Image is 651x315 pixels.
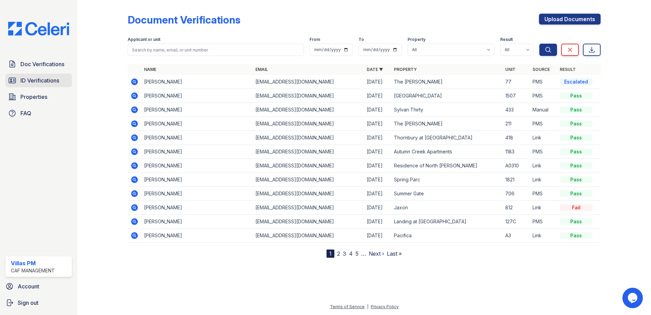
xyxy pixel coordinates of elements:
[560,78,592,85] div: Escalated
[391,117,503,131] td: The [PERSON_NAME]
[141,173,253,187] td: [PERSON_NAME]
[391,159,503,173] td: Residence of North [PERSON_NAME]
[18,282,39,290] span: Account
[327,250,334,258] div: 1
[530,131,557,145] td: Link
[144,67,156,72] a: Name
[391,89,503,103] td: [GEOGRAPHIC_DATA]
[408,37,426,42] label: Property
[141,215,253,229] td: [PERSON_NAME]
[359,37,364,42] label: To
[391,75,503,89] td: The [PERSON_NAME]
[367,304,368,309] div: |
[128,37,160,42] label: Applicant or unit
[141,187,253,201] td: [PERSON_NAME]
[391,215,503,229] td: Landing at [GEOGRAPHIC_DATA]
[330,304,365,309] a: Terms of Service
[337,250,340,257] a: 2
[20,93,47,101] span: Properties
[530,173,557,187] td: Link
[364,145,391,159] td: [DATE]
[253,117,364,131] td: [EMAIL_ADDRESS][DOMAIN_NAME]
[364,159,391,173] td: [DATE]
[253,75,364,89] td: [EMAIL_ADDRESS][DOMAIN_NAME]
[560,162,592,169] div: Pass
[364,173,391,187] td: [DATE]
[20,76,59,85] span: ID Verifications
[253,89,364,103] td: [EMAIL_ADDRESS][DOMAIN_NAME]
[364,187,391,201] td: [DATE]
[530,215,557,229] td: PMS
[530,187,557,201] td: PMS
[539,14,601,25] a: Upload Documents
[11,267,55,274] div: CAF Management
[391,131,503,145] td: Thornbury at [GEOGRAPHIC_DATA]
[391,187,503,201] td: Summer Gate
[391,173,503,187] td: Spring Parc
[530,117,557,131] td: PMS
[503,103,530,117] td: 433
[500,37,513,42] label: Result
[503,145,530,159] td: 1183
[560,134,592,141] div: Pass
[20,60,64,68] span: Doc Verifications
[530,201,557,215] td: Link
[503,131,530,145] td: 418
[11,259,55,267] div: Villas PM
[253,103,364,117] td: [EMAIL_ADDRESS][DOMAIN_NAME]
[5,57,72,71] a: Doc Verifications
[5,106,72,120] a: FAQ
[364,201,391,215] td: [DATE]
[367,67,383,72] a: Date ▼
[530,103,557,117] td: Manual
[141,131,253,145] td: [PERSON_NAME]
[3,22,75,35] img: CE_Logo_Blue-a8612792a0a2168367f1c8372b55b34899dd931a85d93a1a3d3e32e68fde9ad4.png
[503,75,530,89] td: 77
[253,145,364,159] td: [EMAIL_ADDRESS][DOMAIN_NAME]
[560,176,592,183] div: Pass
[364,89,391,103] td: [DATE]
[391,201,503,215] td: Jaxon
[503,201,530,215] td: 812
[3,296,75,310] a: Sign out
[141,201,253,215] td: [PERSON_NAME]
[141,103,253,117] td: [PERSON_NAME]
[530,229,557,243] td: Link
[530,159,557,173] td: Link
[503,173,530,187] td: 1821
[128,14,240,26] div: Document Verifications
[503,117,530,131] td: 211
[560,232,592,239] div: Pass
[503,229,530,243] td: A3
[622,288,644,308] iframe: chat widget
[391,145,503,159] td: Autumn Creek Apartments
[560,218,592,225] div: Pass
[371,304,399,309] a: Privacy Policy
[253,215,364,229] td: [EMAIL_ADDRESS][DOMAIN_NAME]
[141,145,253,159] td: [PERSON_NAME]
[503,89,530,103] td: 1507
[343,250,346,257] a: 3
[364,229,391,243] td: [DATE]
[141,229,253,243] td: [PERSON_NAME]
[253,159,364,173] td: [EMAIL_ADDRESS][DOMAIN_NAME]
[253,229,364,243] td: [EMAIL_ADDRESS][DOMAIN_NAME]
[560,92,592,99] div: Pass
[560,148,592,155] div: Pass
[560,190,592,197] div: Pass
[530,89,557,103] td: PMS
[394,67,417,72] a: Property
[5,74,72,87] a: ID Verifications
[364,75,391,89] td: [DATE]
[253,173,364,187] td: [EMAIL_ADDRESS][DOMAIN_NAME]
[391,229,503,243] td: Pacifica
[530,145,557,159] td: PMS
[141,75,253,89] td: [PERSON_NAME]
[253,187,364,201] td: [EMAIL_ADDRESS][DOMAIN_NAME]
[5,90,72,104] a: Properties
[364,131,391,145] td: [DATE]
[560,67,576,72] a: Result
[349,250,353,257] a: 4
[560,204,592,211] div: Fail
[503,187,530,201] td: 706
